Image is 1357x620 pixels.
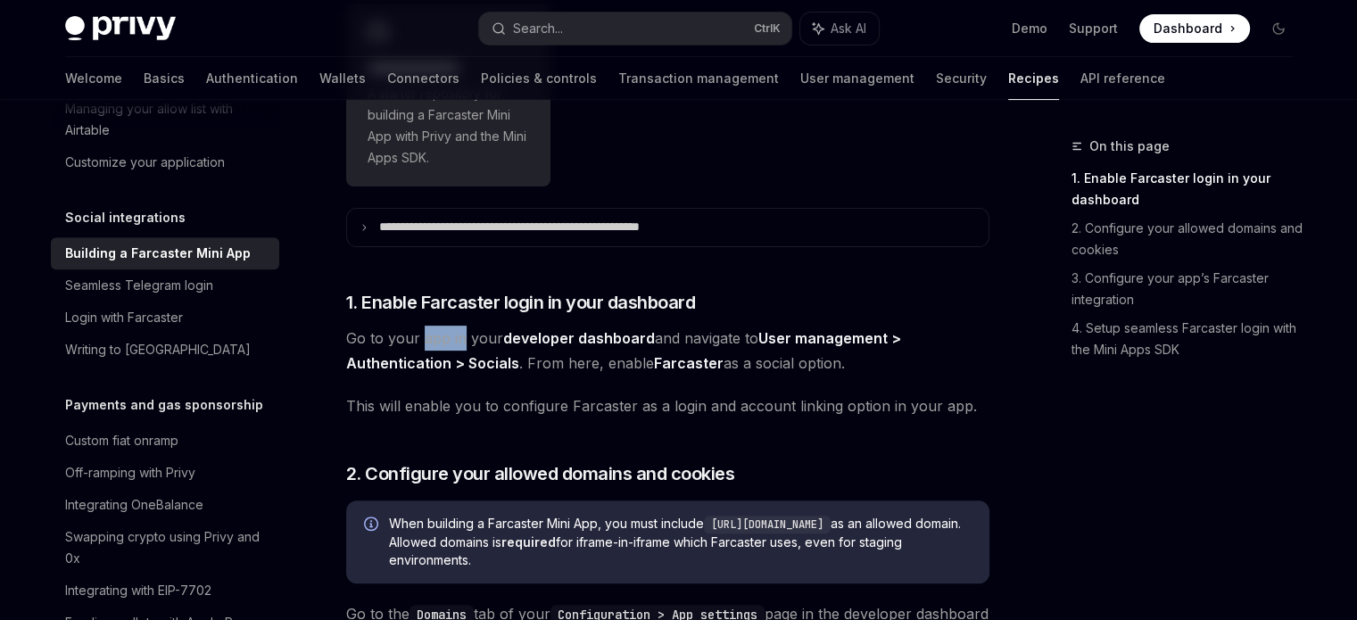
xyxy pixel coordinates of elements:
a: Customize your application [51,146,279,178]
a: Security [936,57,987,100]
a: Custom fiat onramp [51,425,279,457]
span: 1. Enable Farcaster login in your dashboard [346,290,696,315]
a: Wallets [319,57,366,100]
div: Search... [513,18,563,39]
a: Demo [1012,20,1047,37]
a: 2. Configure your allowed domains and cookies [1072,214,1307,264]
a: Authentication [206,57,298,100]
a: 1. Enable Farcaster login in your dashboard [1072,164,1307,214]
a: Dashboard [1139,14,1250,43]
a: Login with Farcaster [51,302,279,334]
span: Ctrl K [754,21,781,36]
h5: Social integrations [65,207,186,228]
a: Swapping crypto using Privy and 0x [51,521,279,575]
img: dark logo [65,16,176,41]
a: 3. Configure your app’s Farcaster integration [1072,264,1307,314]
div: Off-ramping with Privy [65,462,195,484]
div: Integrating with EIP-7702 [65,580,211,601]
a: Transaction management [618,57,779,100]
button: Ask AI [800,12,879,45]
strong: required [501,534,556,550]
span: When building a Farcaster Mini App, you must include as an allowed domain. Allowed domains is for... [389,515,972,569]
span: On this page [1089,136,1170,157]
span: Dashboard [1154,20,1222,37]
button: Search...CtrlK [479,12,791,45]
a: Connectors [387,57,459,100]
span: Go to your app in your and navigate to . From here, enable as a social option. [346,326,989,376]
a: Policies & controls [481,57,597,100]
a: API reference [1080,57,1165,100]
strong: Farcaster [654,354,724,372]
a: Building a Farcaster Mini App [51,237,279,269]
a: Seamless Telegram login [51,269,279,302]
a: Welcome [65,57,122,100]
a: Writing to [GEOGRAPHIC_DATA] [51,334,279,366]
a: Integrating with EIP-7702 [51,575,279,607]
a: Basics [144,57,185,100]
div: Seamless Telegram login [65,275,213,296]
span: This will enable you to configure Farcaster as a login and account linking option in your app. [346,393,989,418]
code: [URL][DOMAIN_NAME] [704,516,831,533]
a: Integrating OneBalance [51,489,279,521]
div: Custom fiat onramp [65,430,178,451]
a: Off-ramping with Privy [51,457,279,489]
a: Recipes [1008,57,1059,100]
a: Support [1069,20,1118,37]
div: Integrating OneBalance [65,494,203,516]
div: Writing to [GEOGRAPHIC_DATA] [65,339,251,360]
span: A starter repository for building a Farcaster Mini App with Privy and the Mini Apps SDK. [368,83,530,169]
span: Ask AI [831,20,866,37]
a: developer dashboard [503,329,655,348]
span: 2. Configure your allowed domains and cookies [346,461,735,486]
button: Toggle dark mode [1264,14,1293,43]
a: User management [800,57,914,100]
div: Customize your application [65,152,225,173]
div: Swapping crypto using Privy and 0x [65,526,269,569]
strong: User management > Authentication > Socials [346,329,901,372]
div: Building a Farcaster Mini App [65,243,251,264]
svg: Info [364,517,382,534]
a: 4. Setup seamless Farcaster login with the Mini Apps SDK [1072,314,1307,364]
div: Login with Farcaster [65,307,183,328]
h5: Payments and gas sponsorship [65,394,263,416]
